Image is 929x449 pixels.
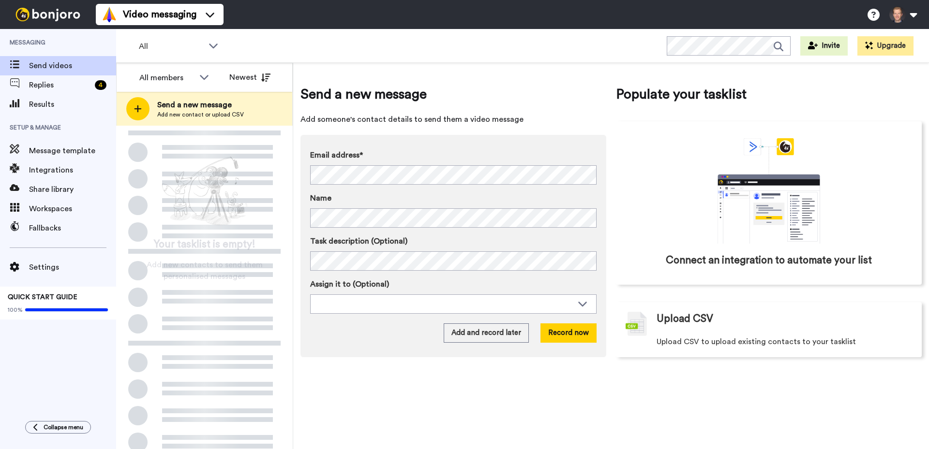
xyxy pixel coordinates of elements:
[29,145,116,157] span: Message template
[657,336,856,348] span: Upload CSV to upload existing contacts to your tasklist
[857,36,914,56] button: Upgrade
[156,153,253,230] img: ready-set-action.png
[44,423,83,431] span: Collapse menu
[300,114,606,125] span: Add someone's contact details to send them a video message
[696,138,841,244] div: animation
[139,41,204,52] span: All
[657,312,713,326] span: Upload CSV
[666,253,872,268] span: Connect an integration to automate your list
[131,259,278,282] span: Add new contacts to send them personalised messages
[8,294,77,301] span: QUICK START GUIDE
[154,237,255,252] span: Your tasklist is empty!
[95,80,106,90] div: 4
[29,184,116,195] span: Share library
[616,85,922,104] span: Populate your tasklist
[29,203,116,215] span: Workspaces
[29,79,91,91] span: Replies
[157,99,244,111] span: Send a new message
[310,235,597,247] label: Task description (Optional)
[800,36,848,56] button: Invite
[310,149,597,161] label: Email address*
[102,7,117,22] img: vm-color.svg
[222,68,278,87] button: Newest
[29,261,116,273] span: Settings
[300,85,606,104] span: Send a new message
[29,99,116,110] span: Results
[123,8,196,21] span: Video messaging
[12,8,84,21] img: bj-logo-header-white.svg
[8,306,23,314] span: 100%
[29,222,116,234] span: Fallbacks
[157,111,244,118] span: Add new contact or upload CSV
[29,60,116,72] span: Send videos
[444,323,529,343] button: Add and record later
[540,323,597,343] button: Record now
[139,72,195,84] div: All members
[29,164,116,176] span: Integrations
[310,278,597,290] label: Assign it to (Optional)
[310,192,331,204] span: Name
[25,421,91,434] button: Collapse menu
[626,312,647,336] img: csv-grey.png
